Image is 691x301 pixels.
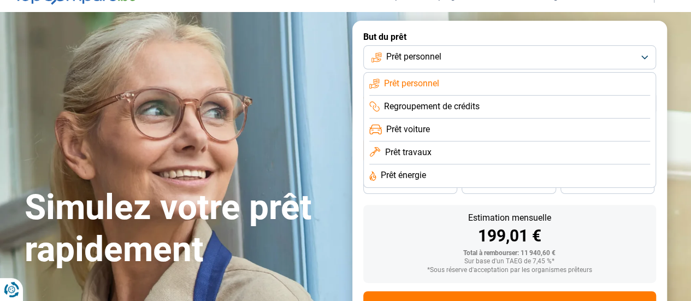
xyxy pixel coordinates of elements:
span: Prêt voiture [386,123,430,135]
span: Prêt travaux [385,146,431,158]
span: Prêt personnel [384,78,439,90]
label: But du prêt [363,32,656,42]
div: 199,01 € [372,228,647,244]
span: Regroupement de crédits [384,101,480,113]
span: 30 mois [497,182,521,189]
div: Total à rembourser: 11 940,60 € [372,250,647,257]
button: Prêt personnel [363,45,656,69]
span: 24 mois [595,182,619,189]
span: Prêt énergie [381,169,426,181]
div: *Sous réserve d'acceptation par les organismes prêteurs [372,267,647,274]
div: Estimation mensuelle [372,214,647,222]
span: 36 mois [398,182,422,189]
span: Prêt personnel [386,51,441,63]
h1: Simulez votre prêt rapidement [25,187,339,271]
div: Sur base d'un TAEG de 7,45 %* [372,258,647,265]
